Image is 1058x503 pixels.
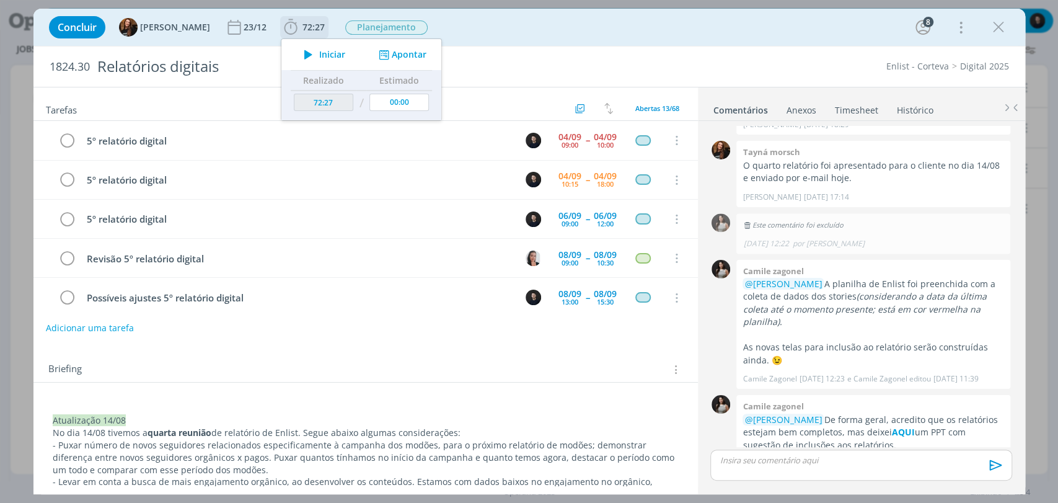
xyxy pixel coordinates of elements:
[82,211,514,227] div: 5º relatório digital
[526,211,541,227] img: C
[558,211,581,220] div: 06/09
[140,23,210,32] span: [PERSON_NAME]
[92,51,604,82] div: Relatórios digitais
[712,141,730,159] img: T
[586,176,589,184] span: --
[960,60,1009,72] a: Digital 2025
[48,362,82,378] span: Briefing
[562,298,578,305] div: 13:00
[594,133,617,141] div: 04/09
[82,172,514,188] div: 5º relatório digital
[524,131,543,149] button: C
[743,290,986,327] em: (considerando a data da última coleta até o momento presente; está em cor vermelha na planilha).
[82,290,514,306] div: Possíveis ajustes 5º relatório digital
[744,278,822,290] span: @[PERSON_NAME]
[594,251,617,259] div: 08/09
[53,414,126,426] span: Atualização 14/08
[743,278,1004,329] p: A planilha de Enlist foi preenchida com a coleta de dados dos stories
[586,254,589,262] span: --
[526,290,541,305] img: C
[345,20,428,35] button: Planejamento
[148,427,211,438] strong: quarta reunião
[526,133,541,148] img: C
[743,220,843,229] span: Este comentário foi excluído
[281,38,442,121] ul: 72:27
[933,373,978,385] span: [DATE] 11:39
[891,426,914,438] a: AQUI
[594,172,617,180] div: 04/09
[562,141,578,148] div: 09:00
[49,16,105,38] button: Concluir
[743,192,801,203] p: [PERSON_NAME]
[562,220,578,227] div: 09:00
[896,99,934,117] a: Histórico
[558,133,581,141] div: 04/09
[211,427,461,438] span: de relatório de Enlist. Segue abaixo algumas considerações:
[302,21,325,33] span: 72:27
[743,341,1004,367] p: As novas telas para inclusão ao relatório serão construídas ainda. 😉
[597,180,614,187] div: 18:00
[53,439,679,476] p: - Puxar número de novos seguidores relacionados especificamente à campanha dos modões, para o pró...
[50,60,90,74] span: 1824.30
[82,133,514,149] div: 5º relatório digital
[558,172,581,180] div: 04/09
[524,171,543,189] button: C
[524,249,543,267] button: C
[597,220,614,227] div: 12:00
[597,141,614,148] div: 10:00
[524,288,543,307] button: C
[743,373,796,385] p: Camile Zagonel
[635,104,679,113] span: Abertas 13/68
[743,146,800,158] b: Tayná morsch
[913,17,933,37] button: 8
[886,60,949,72] a: Enlist - Corteva
[526,251,541,266] img: C
[558,290,581,298] div: 08/09
[586,215,589,223] span: --
[244,23,269,32] div: 23/12
[923,17,933,27] div: 8
[562,259,578,266] div: 09:00
[712,260,730,278] img: C
[82,251,514,267] div: Revisão 5º relatório digital
[58,22,97,32] span: Concluir
[297,46,346,63] button: Iniciar
[834,99,879,117] a: Timesheet
[597,298,614,305] div: 15:30
[743,265,803,277] b: Camile zagonel
[793,238,865,249] span: por [PERSON_NAME]
[586,136,589,145] span: --
[744,414,822,425] span: @[PERSON_NAME]
[53,427,148,438] span: No dia 14/08 tivemos a
[594,211,617,220] div: 06/09
[713,99,769,117] a: Comentários
[604,103,613,114] img: arrow-down-up.svg
[33,9,1025,494] div: dialog
[319,50,345,59] span: Iniciar
[743,414,1004,452] p: De forma geral, acredito que os relatórios estejam bem completos, mas deixei um PPT com sugestão ...
[712,395,730,414] img: C
[597,259,614,266] div: 10:30
[366,71,432,91] th: Estimado
[743,159,1004,185] p: O quarto relatório foi apresentado para o cliente no dia 14/08 e enviado por e-mail hoje.
[281,17,328,37] button: 72:27
[375,48,426,61] button: Apontar
[46,101,77,116] span: Tarefas
[712,213,730,232] img: C
[787,104,816,117] div: Anexos
[524,210,543,228] button: C
[119,18,210,37] button: T[PERSON_NAME]
[562,180,578,187] div: 10:15
[744,238,789,249] span: [DATE] 12:22
[743,401,803,412] b: Camile zagonel
[799,373,844,385] span: [DATE] 12:23
[291,71,356,91] th: Realizado
[45,317,134,339] button: Adicionar uma tarefa
[526,172,541,187] img: C
[594,290,617,298] div: 08/09
[356,91,366,116] td: /
[119,18,138,37] img: T
[558,251,581,259] div: 08/09
[847,373,930,385] span: e Camile Zagonel editou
